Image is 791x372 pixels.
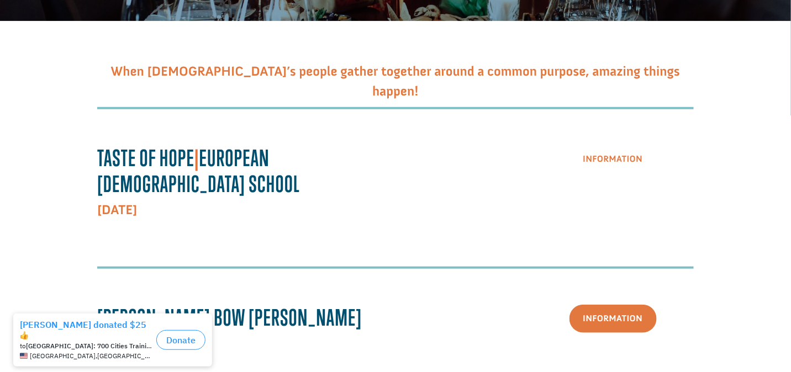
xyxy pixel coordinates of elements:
[194,145,199,171] span: |
[20,44,28,52] img: US.png
[569,305,657,333] a: Information
[26,34,176,42] strong: [GEOGRAPHIC_DATA]: 700 Cities Training Center
[111,63,681,99] span: When [DEMOGRAPHIC_DATA]’s people gather together around a common purpose, amazing things happen!
[569,145,657,173] a: Information
[97,202,137,218] strong: [DATE]
[20,11,152,33] div: [PERSON_NAME] donated $25
[156,22,205,42] button: Donate
[97,145,300,197] strong: Taste Of Hope European [DEMOGRAPHIC_DATA] School
[30,44,152,52] span: [GEOGRAPHIC_DATA] , [GEOGRAPHIC_DATA]
[20,23,29,32] img: emoji thumbsUp
[97,304,362,331] span: [PERSON_NAME] Bow [PERSON_NAME]
[20,34,152,42] div: to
